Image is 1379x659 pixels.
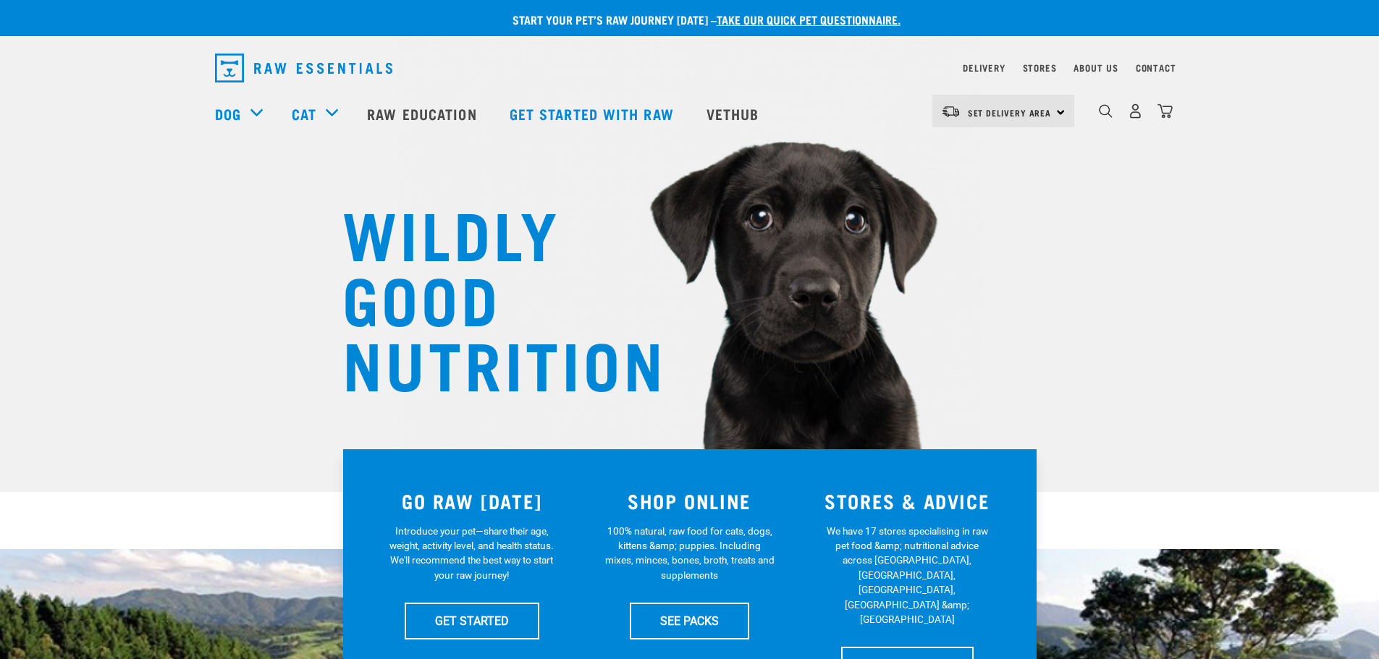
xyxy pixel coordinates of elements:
[1023,65,1057,70] a: Stores
[1136,65,1176,70] a: Contact
[604,524,775,583] p: 100% natural, raw food for cats, dogs, kittens &amp; puppies. Including mixes, minces, bones, bro...
[963,65,1005,70] a: Delivery
[1074,65,1118,70] a: About Us
[215,54,392,82] img: Raw Essentials Logo
[203,48,1176,88] nav: dropdown navigation
[807,490,1008,512] h3: STORES & ADVICE
[215,103,241,124] a: Dog
[387,524,557,583] p: Introduce your pet—share their age, weight, activity level, and health status. We'll recommend th...
[630,603,749,639] a: SEE PACKS
[353,85,494,143] a: Raw Education
[822,524,992,627] p: We have 17 stores specialising in raw pet food &amp; nutritional advice across [GEOGRAPHIC_DATA],...
[717,16,901,22] a: take our quick pet questionnaire.
[968,110,1052,115] span: Set Delivery Area
[1157,103,1173,119] img: home-icon@2x.png
[405,603,539,639] a: GET STARTED
[342,199,632,394] h1: WILDLY GOOD NUTRITION
[1099,104,1113,118] img: home-icon-1@2x.png
[495,85,692,143] a: Get started with Raw
[941,105,961,118] img: van-moving.png
[292,103,316,124] a: Cat
[1128,103,1143,119] img: user.png
[589,490,790,512] h3: SHOP ONLINE
[372,490,573,512] h3: GO RAW [DATE]
[692,85,777,143] a: Vethub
